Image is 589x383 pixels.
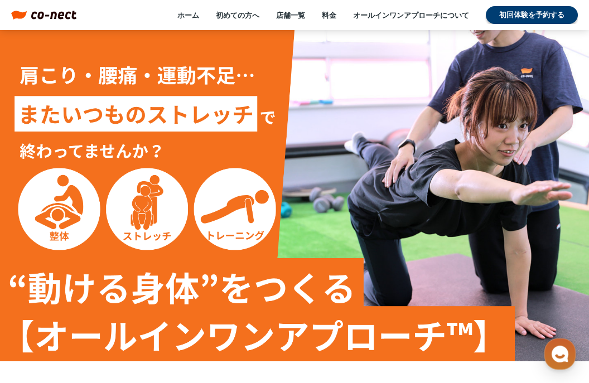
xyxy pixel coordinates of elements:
a: 料金 [322,10,336,20]
a: 初回体験を予約する [486,6,578,24]
a: ホーム [177,10,199,20]
a: 初めての方へ [216,10,259,20]
a: 店舗一覧 [276,10,305,20]
a: オールインワンアプローチについて [353,10,469,20]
